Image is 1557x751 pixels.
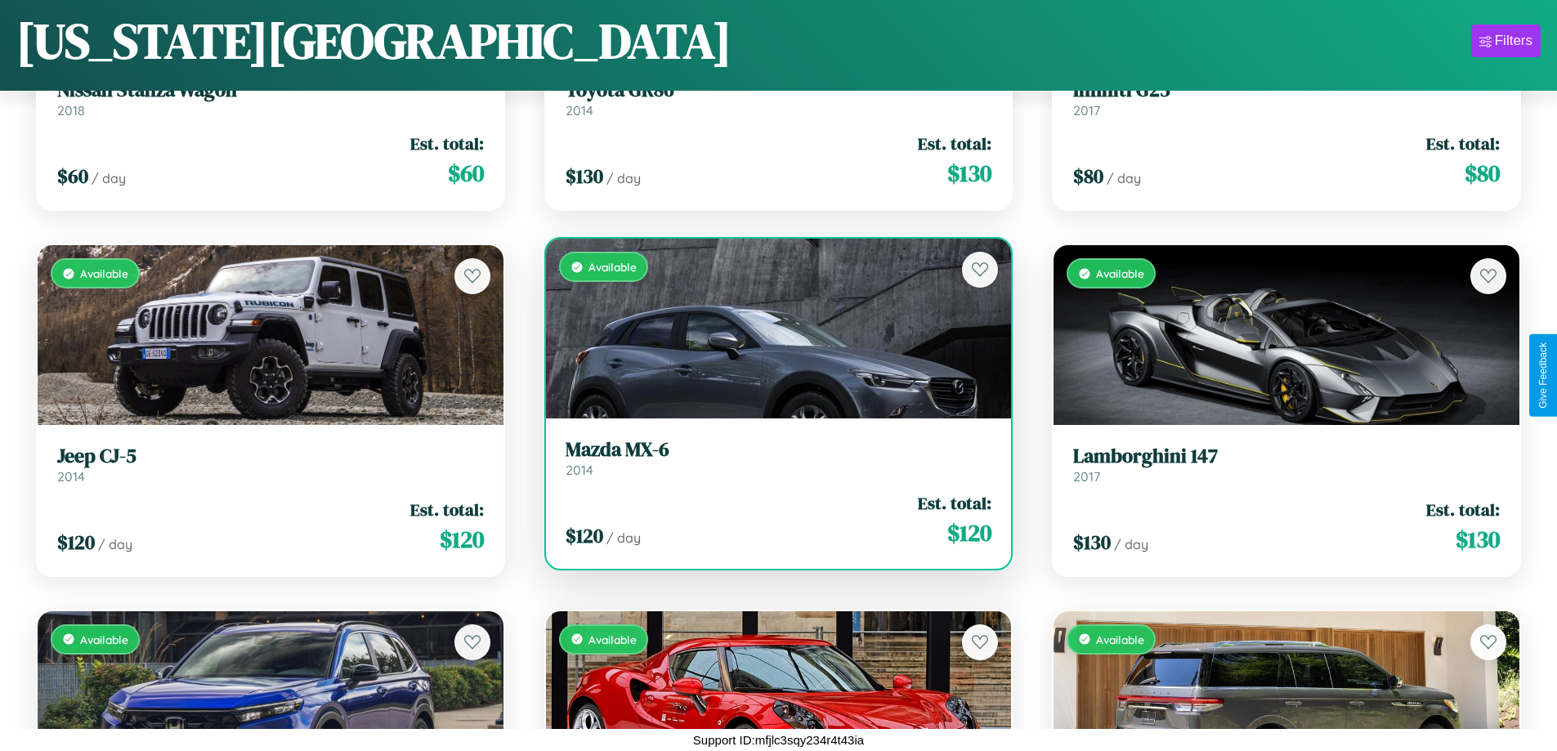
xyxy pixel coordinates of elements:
span: Available [1096,633,1144,646]
span: Est. total: [918,132,991,155]
span: Available [80,633,128,646]
span: / day [606,530,641,546]
span: $ 60 [57,163,88,190]
span: 2014 [566,462,593,478]
span: $ 130 [1073,529,1111,556]
span: $ 130 [947,157,991,190]
span: 2014 [566,102,593,118]
h1: [US_STATE][GEOGRAPHIC_DATA] [16,7,732,74]
span: / day [92,170,126,186]
p: Support ID: mfjlc3sqy234r4t43ia [693,729,864,751]
span: 2018 [57,102,85,118]
button: Filters [1471,25,1541,57]
span: Available [1096,266,1144,280]
span: / day [1107,170,1141,186]
span: Est. total: [1426,132,1500,155]
h3: Jeep CJ-5 [57,445,484,468]
span: / day [606,170,641,186]
span: $ 120 [947,516,991,549]
span: $ 120 [440,523,484,556]
div: Filters [1495,33,1532,49]
h3: Lamborghini 147 [1073,445,1500,468]
a: Toyota GR862014 [566,78,992,118]
span: $ 120 [57,529,95,556]
span: Available [588,633,637,646]
h3: Nissan Stanza Wagon [57,78,484,102]
a: Jeep CJ-52014 [57,445,484,485]
a: Lamborghini 1472017 [1073,445,1500,485]
span: Available [588,260,637,274]
div: Give Feedback [1537,342,1549,409]
h3: Toyota GR86 [566,78,992,102]
a: Nissan Stanza Wagon2018 [57,78,484,118]
span: Est. total: [410,498,484,521]
span: Est. total: [918,491,991,515]
a: Infiniti G252017 [1073,78,1500,118]
a: Mazda MX-62014 [566,438,992,478]
span: $ 60 [448,157,484,190]
span: Est. total: [1426,498,1500,521]
span: $ 80 [1465,157,1500,190]
span: $ 130 [1456,523,1500,556]
span: Available [80,266,128,280]
span: $ 130 [566,163,603,190]
h3: Infiniti G25 [1073,78,1500,102]
span: 2014 [57,468,85,485]
span: $ 120 [566,522,603,549]
span: / day [1114,536,1148,552]
span: Est. total: [410,132,484,155]
span: $ 80 [1073,163,1103,190]
span: 2017 [1073,102,1100,118]
span: / day [98,536,132,552]
span: 2017 [1073,468,1100,485]
h3: Mazda MX-6 [566,438,992,462]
